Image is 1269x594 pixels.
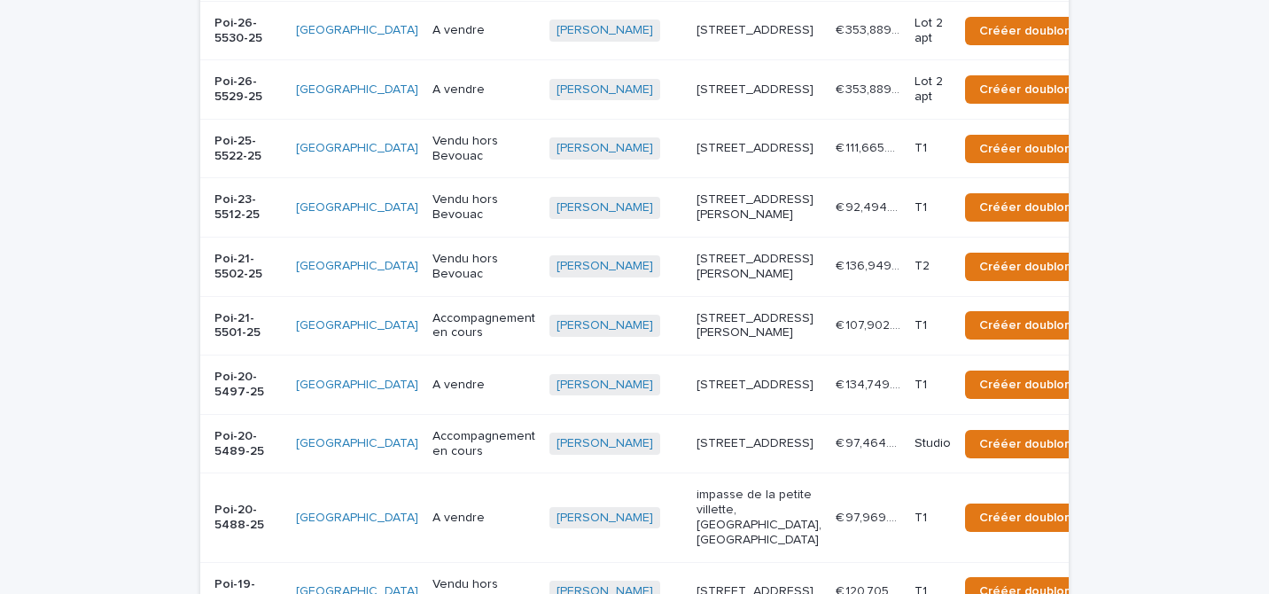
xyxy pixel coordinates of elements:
[214,252,282,282] p: Poi-21-5502-25
[915,378,951,393] p: T1
[557,141,653,156] a: [PERSON_NAME]
[836,197,904,215] p: € 92,494.00
[836,374,904,393] p: € 134,749.00
[915,259,951,274] p: T2
[915,200,951,215] p: T1
[979,83,1071,96] span: Crééer doublon
[200,178,1180,238] tr: Poi-23-5512-25[GEOGRAPHIC_DATA] Vendu hors Bevouac[PERSON_NAME] [STREET_ADDRESS][PERSON_NAME]€ 92...
[915,436,951,451] p: Studio
[836,433,904,451] p: € 97,464.00
[979,201,1071,214] span: Crééer doublon
[697,192,821,223] p: [STREET_ADDRESS][PERSON_NAME]
[296,436,418,451] a: [GEOGRAPHIC_DATA]
[214,16,282,46] p: Poi-26-5530-25
[697,488,821,547] p: impasse de la petite villette, [GEOGRAPHIC_DATA], [GEOGRAPHIC_DATA]
[432,134,535,164] p: Vendu hors Bevouac
[979,143,1071,155] span: Crééer doublon
[432,511,535,526] p: A vendre
[432,82,535,98] p: A vendre
[200,296,1180,356] tr: Poi-21-5501-25[GEOGRAPHIC_DATA] Accompagnement en cours[PERSON_NAME] [STREET_ADDRESS][PERSON_NAME...
[214,134,282,164] p: Poi-25-5522-25
[836,255,904,274] p: € 136,949.00
[965,75,1086,104] a: Crééer doublon
[697,82,821,98] p: [STREET_ADDRESS]
[557,82,653,98] a: [PERSON_NAME]
[296,141,418,156] a: [GEOGRAPHIC_DATA]
[965,135,1086,163] a: Crééer doublon
[965,311,1086,340] a: Crééer doublon
[836,79,904,98] p: € 353,889.70
[557,378,653,393] a: [PERSON_NAME]
[915,141,951,156] p: T1
[557,436,653,451] a: [PERSON_NAME]
[200,119,1180,178] tr: Poi-25-5522-25[GEOGRAPHIC_DATA] Vendu hors Bevouac[PERSON_NAME] [STREET_ADDRESS]€ 111,665.00€ 111...
[557,318,653,333] a: [PERSON_NAME]
[965,430,1086,458] a: Crééer doublon
[915,16,951,46] p: Lot 2 apt
[965,17,1086,45] a: Crééer doublon
[965,193,1086,222] a: Crééer doublon
[296,200,418,215] a: [GEOGRAPHIC_DATA]
[296,259,418,274] a: [GEOGRAPHIC_DATA]
[697,252,821,282] p: [STREET_ADDRESS][PERSON_NAME]
[432,429,535,459] p: Accompagnement en cours
[432,252,535,282] p: Vendu hors Bevouac
[296,23,418,38] a: [GEOGRAPHIC_DATA]
[214,311,282,341] p: Poi-21-5501-25
[557,200,653,215] a: [PERSON_NAME]
[915,74,951,105] p: Lot 2 apt
[557,23,653,38] a: [PERSON_NAME]
[915,318,951,333] p: T1
[296,318,418,333] a: [GEOGRAPHIC_DATA]
[214,192,282,223] p: Poi-23-5512-25
[979,261,1071,273] span: Crééer doublon
[836,137,904,156] p: € 111,665.00
[214,370,282,400] p: Poi-20-5497-25
[836,507,904,526] p: € 97,969.00
[697,311,821,341] p: [STREET_ADDRESS][PERSON_NAME]
[200,414,1180,473] tr: Poi-20-5489-25[GEOGRAPHIC_DATA] Accompagnement en cours[PERSON_NAME] [STREET_ADDRESS]€ 97,464.00€...
[200,238,1180,297] tr: Poi-21-5502-25[GEOGRAPHIC_DATA] Vendu hors Bevouac[PERSON_NAME] [STREET_ADDRESS][PERSON_NAME]€ 13...
[979,379,1071,391] span: Crééer doublon
[979,438,1071,450] span: Crééer doublon
[697,141,821,156] p: [STREET_ADDRESS]
[965,504,1086,532] a: Crééer doublon
[697,23,821,38] p: [STREET_ADDRESS]
[557,511,653,526] a: [PERSON_NAME]
[214,503,282,533] p: Poi-20-5488-25
[296,511,418,526] a: [GEOGRAPHIC_DATA]
[200,473,1180,562] tr: Poi-20-5488-25[GEOGRAPHIC_DATA] A vendre[PERSON_NAME] impasse de la petite villette, [GEOGRAPHIC_...
[432,23,535,38] p: A vendre
[697,378,821,393] p: [STREET_ADDRESS]
[915,511,951,526] p: T1
[432,378,535,393] p: A vendre
[432,192,535,223] p: Vendu hors Bevouac
[836,20,904,38] p: € 353,889.70
[296,82,418,98] a: [GEOGRAPHIC_DATA]
[200,1,1180,60] tr: Poi-26-5530-25[GEOGRAPHIC_DATA] A vendre[PERSON_NAME] [STREET_ADDRESS]€ 353,889.70€ 353,889.70 Lo...
[200,356,1180,415] tr: Poi-20-5497-25[GEOGRAPHIC_DATA] A vendre[PERSON_NAME] [STREET_ADDRESS]€ 134,749.00€ 134,749.00 T1...
[432,311,535,341] p: Accompagnement en cours
[214,429,282,459] p: Poi-20-5489-25
[836,315,904,333] p: € 107,902.00
[296,378,418,393] a: [GEOGRAPHIC_DATA]
[697,436,821,451] p: [STREET_ADDRESS]
[965,253,1086,281] a: Crééer doublon
[979,25,1071,37] span: Crééer doublon
[214,74,282,105] p: Poi-26-5529-25
[979,319,1071,332] span: Crééer doublon
[200,60,1180,120] tr: Poi-26-5529-25[GEOGRAPHIC_DATA] A vendre[PERSON_NAME] [STREET_ADDRESS]€ 353,889.70€ 353,889.70 Lo...
[979,512,1071,524] span: Crééer doublon
[557,259,653,274] a: [PERSON_NAME]
[965,371,1086,399] a: Crééer doublon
